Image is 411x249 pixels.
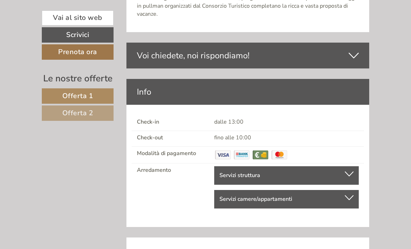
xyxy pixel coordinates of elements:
[209,134,364,142] div: fino alle 10:00
[62,108,93,118] span: Offerta 2
[219,171,260,179] b: Servizi struttura
[271,149,288,160] img: Maestro
[42,44,114,60] a: Prenota ora
[233,149,250,160] img: Bonifico bancario
[214,149,232,160] img: Visa
[42,10,114,25] a: Vai al sito web
[42,72,114,85] div: Le nostre offerte
[137,149,196,158] label: Modalità di pagamento
[126,43,370,68] div: Voi chiedete, noi rispondiamo!
[126,79,370,105] div: Info
[42,27,114,43] a: Scrivici
[62,91,93,101] span: Offerta 1
[252,149,269,160] img: Contanti
[137,166,171,174] label: Arredamento
[137,118,159,126] label: Check-in
[209,118,364,126] div: dalle 13:00
[219,195,292,203] b: Servizi camere/appartamenti
[137,134,163,142] label: Check-out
